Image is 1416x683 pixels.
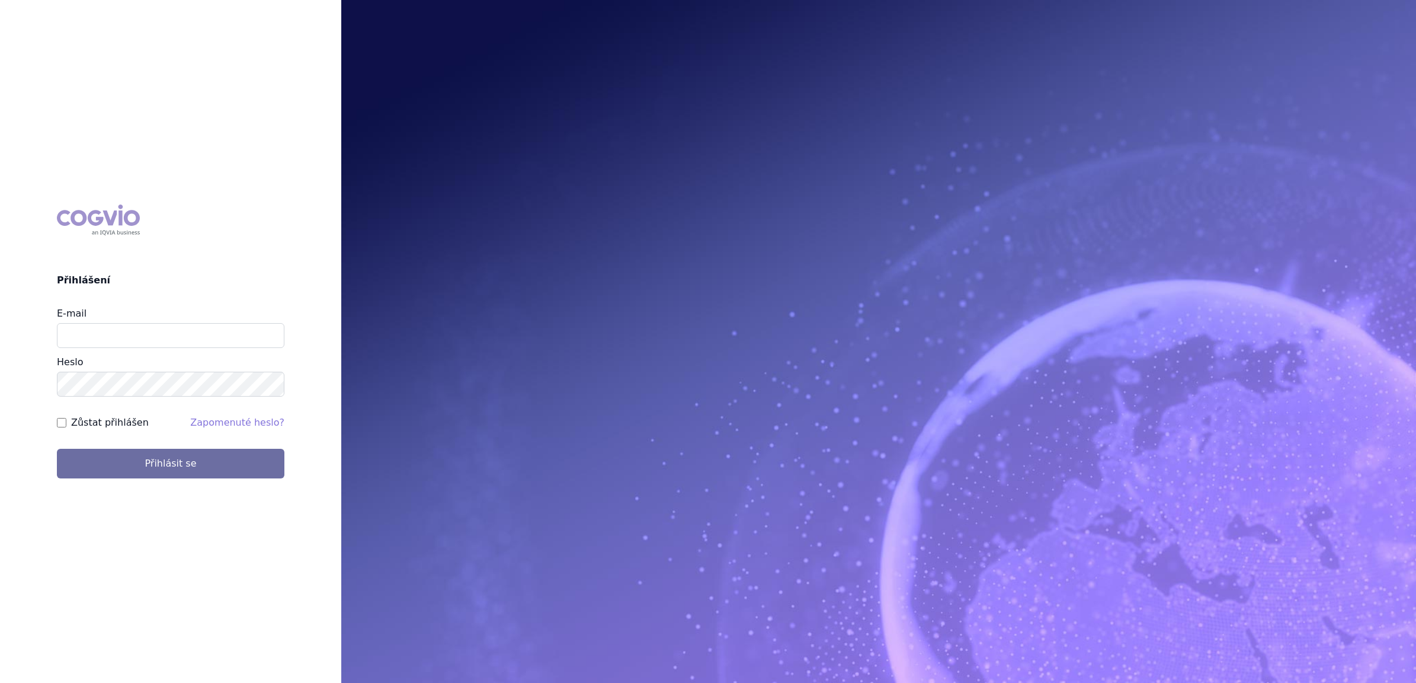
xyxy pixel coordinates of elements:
div: COGVIO [57,205,140,235]
label: Zůstat přihlášen [71,416,149,430]
a: Zapomenuté heslo? [190,417,284,428]
h2: Přihlášení [57,273,284,288]
label: Heslo [57,356,83,368]
button: Přihlásit se [57,449,284,478]
label: E-mail [57,308,87,319]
